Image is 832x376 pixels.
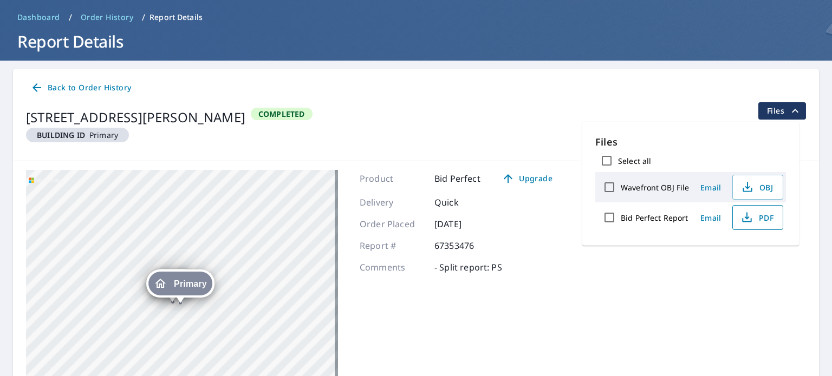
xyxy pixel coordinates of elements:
[360,172,425,185] p: Product
[30,130,125,140] span: Primary
[621,182,689,193] label: Wavefront OBJ File
[767,104,802,117] span: Files
[81,12,133,23] span: Order History
[69,11,72,24] li: /
[146,269,214,303] div: Dropped pin, building Primary, Residential property, 332 KING RD COMOX VALLEY, BC V9M3L8
[698,182,724,193] span: Email
[500,172,555,185] span: Upgrade
[739,211,774,224] span: PDF
[434,261,502,274] p: - Split report: PS
[252,109,311,119] span: Completed
[76,9,138,26] a: Order History
[621,213,688,223] label: Bid Perfect Report
[148,269,197,302] div: Dropped pin, building DG, Residential property, 332 KING RD COMOX VALLEY, BC V9M3L8
[26,78,135,98] a: Back to Order History
[693,209,728,226] button: Email
[434,196,499,209] p: Quick
[37,130,85,140] em: Building ID
[698,213,724,223] span: Email
[360,196,425,209] p: Delivery
[693,179,728,196] button: Email
[13,9,64,26] a: Dashboard
[142,11,145,24] li: /
[174,280,207,288] span: Primary
[732,175,783,200] button: OBJ
[595,135,786,149] p: Files
[17,12,60,23] span: Dashboard
[360,217,425,230] p: Order Placed
[26,108,245,127] div: [STREET_ADDRESS][PERSON_NAME]
[732,205,783,230] button: PDF
[360,261,425,274] p: Comments
[434,239,499,252] p: 67353476
[493,170,561,187] a: Upgrade
[758,102,806,120] button: filesDropdownBtn-67353476
[149,12,203,23] p: Report Details
[13,30,819,52] h1: Report Details
[434,172,480,185] p: Bid Perfect
[30,81,131,95] span: Back to Order History
[13,9,819,26] nav: breadcrumb
[739,181,774,194] span: OBJ
[360,239,425,252] p: Report #
[434,217,499,230] p: [DATE]
[618,156,651,166] label: Select all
